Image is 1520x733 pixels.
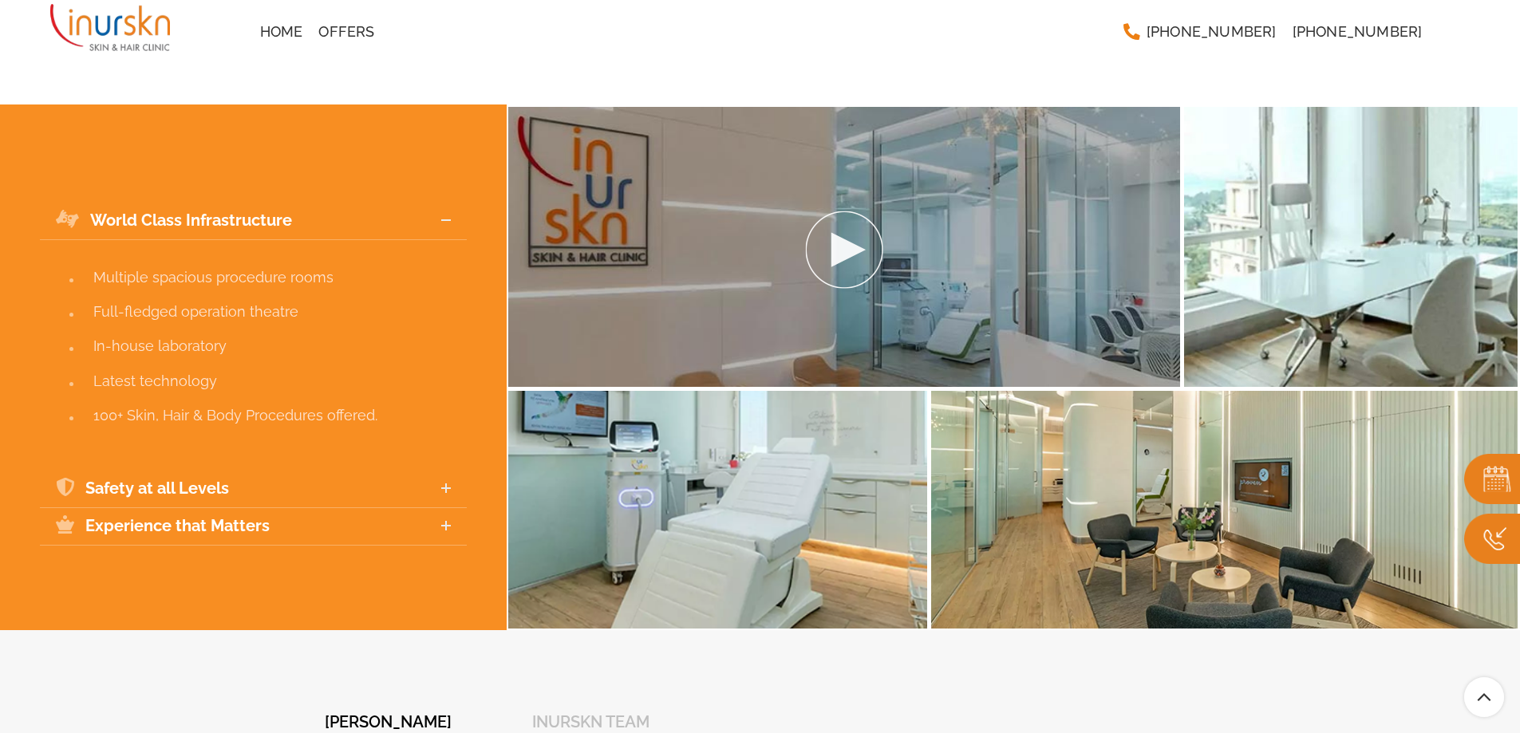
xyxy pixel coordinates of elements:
[318,25,374,39] span: Offers
[40,201,467,239] a: World Class Infrastructure
[252,16,311,48] a: Home
[1285,16,1431,48] a: [PHONE_NUMBER]
[40,469,467,507] a: Safety at all Levels
[93,406,437,424] span: 100+ Skin, Hair & Body Procedures offered.
[85,479,229,498] span: Safety at all Levels
[93,372,437,390] span: Latest technology
[310,16,382,48] a: Offers
[1147,25,1277,39] span: [PHONE_NUMBER]
[90,211,292,230] span: World Class Infrastructure
[93,302,437,321] span: Full-fledged operation theatre
[93,268,437,286] span: Multiple spacious procedure rooms
[85,516,270,535] span: Experience that Matters
[40,506,467,545] a: Experience that Matters
[1464,677,1504,717] a: Scroll To Top
[1115,16,1285,48] a: [PHONE_NUMBER]
[93,337,437,355] span: In-house laboratory
[804,210,884,290] img: play-icon.png
[1293,25,1423,39] span: [PHONE_NUMBER]
[260,25,303,39] span: Home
